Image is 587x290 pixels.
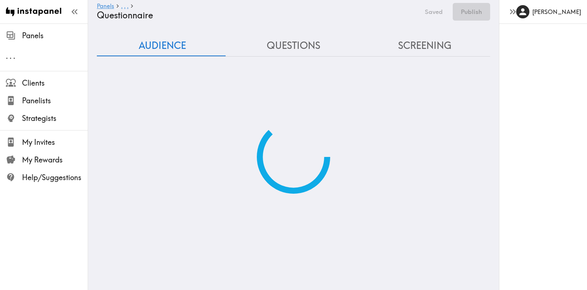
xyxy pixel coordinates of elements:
span: . [13,51,15,61]
span: . [10,51,12,61]
a: Panels [97,3,114,10]
h6: [PERSON_NAME] [532,8,581,16]
span: Panels [22,31,88,41]
button: Screening [359,35,490,56]
span: Panelists [22,96,88,106]
span: Help/Suggestions [22,172,88,183]
button: Questions [228,35,359,56]
span: . [127,2,128,10]
span: Strategists [22,113,88,123]
span: . [121,2,123,10]
span: My Rewards [22,155,88,165]
span: . [6,51,8,61]
h4: Questionnaire [97,10,415,21]
button: Audience [97,35,228,56]
a: ... [121,3,128,10]
span: Clients [22,78,88,88]
span: My Invites [22,137,88,147]
div: Questionnaire Audience/Questions/Screening Tab Navigation [97,35,490,56]
span: . [124,2,125,10]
